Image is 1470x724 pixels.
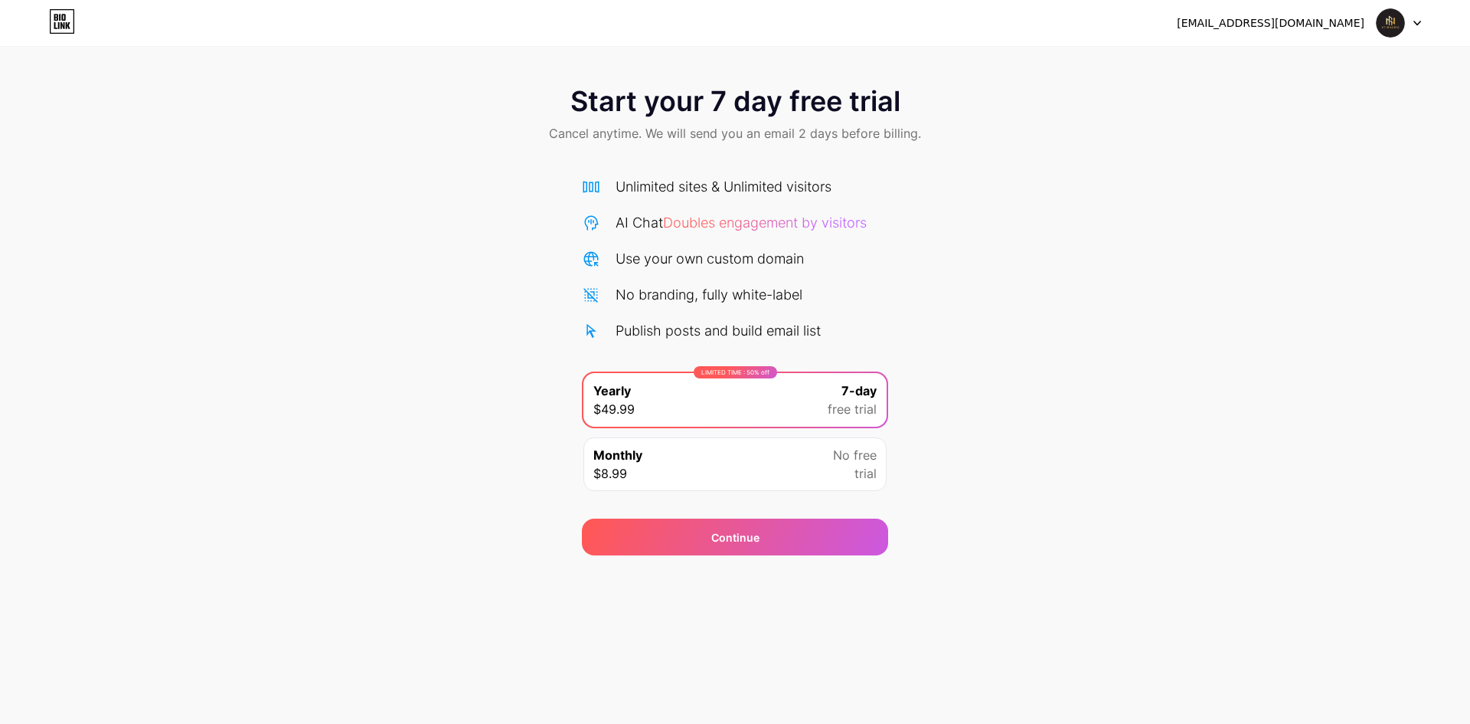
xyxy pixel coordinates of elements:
div: [EMAIL_ADDRESS][DOMAIN_NAME] [1177,15,1364,31]
span: $49.99 [593,400,635,418]
span: free trial [828,400,877,418]
span: No free [833,446,877,464]
div: Use your own custom domain [616,248,804,269]
span: Monthly [593,446,642,464]
span: Continue [711,529,759,545]
span: Yearly [593,382,631,400]
span: Cancel anytime. We will send you an email 2 days before billing. [549,124,921,143]
span: trial [854,464,877,483]
div: AI Chat [616,212,867,233]
span: Doubles engagement by visitors [663,215,867,231]
div: LIMITED TIME : 50% off [694,366,777,378]
span: 7-day [841,382,877,400]
span: $8.99 [593,464,627,483]
span: Start your 7 day free trial [570,86,900,116]
div: No branding, fully white-label [616,284,802,305]
div: Publish posts and build email list [616,320,821,341]
img: g7holding [1376,8,1405,38]
div: Unlimited sites & Unlimited visitors [616,176,831,197]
